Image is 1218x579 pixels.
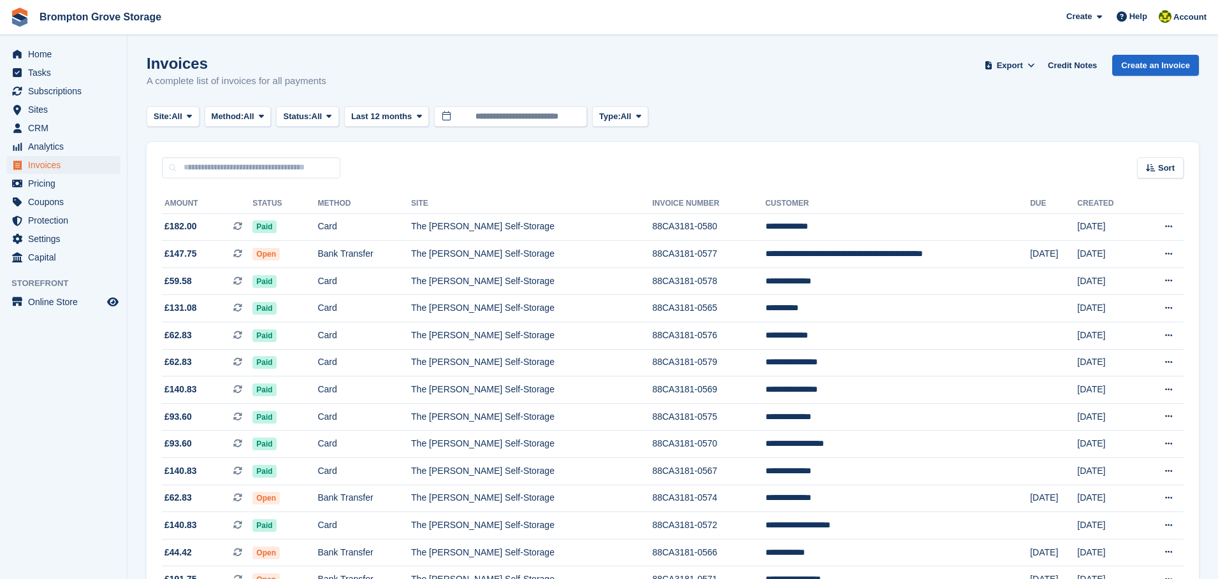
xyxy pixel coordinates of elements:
a: Brompton Grove Storage [34,6,166,27]
span: Settings [28,230,105,248]
a: menu [6,156,120,174]
span: Type: [599,110,621,123]
td: 88CA3181-0572 [652,512,765,540]
td: Bank Transfer [317,241,411,268]
span: Paid [252,220,276,233]
span: £93.60 [164,437,192,450]
td: 88CA3181-0570 [652,431,765,458]
span: Export [997,59,1023,72]
td: [DATE] [1077,485,1138,512]
td: Card [317,403,411,431]
th: Invoice Number [652,194,765,214]
td: The [PERSON_NAME] Self-Storage [411,458,652,485]
td: [DATE] [1077,431,1138,458]
span: Open [252,547,280,559]
td: 88CA3181-0567 [652,458,765,485]
a: menu [6,82,120,100]
span: Home [28,45,105,63]
span: CRM [28,119,105,137]
td: 88CA3181-0579 [652,349,765,376]
h1: Invoices [147,55,326,72]
td: [DATE] [1077,458,1138,485]
td: Card [317,512,411,540]
td: 88CA3181-0565 [652,295,765,322]
span: £59.58 [164,275,192,288]
button: Last 12 months [344,106,429,127]
th: Due [1030,194,1077,214]
th: Customer [765,194,1031,214]
span: Paid [252,356,276,369]
span: Subscriptions [28,82,105,100]
th: Status [252,194,317,214]
td: Card [317,322,411,350]
a: menu [6,211,120,229]
td: [DATE] [1077,322,1138,350]
span: Account [1173,11,1207,24]
span: £93.60 [164,410,192,424]
td: 88CA3181-0566 [652,539,765,566]
span: Capital [28,248,105,266]
button: Type: All [592,106,648,127]
td: The [PERSON_NAME] Self-Storage [411,268,652,295]
span: All [243,110,254,123]
td: Card [317,349,411,376]
td: The [PERSON_NAME] Self-Storage [411,241,652,268]
span: Pricing [28,175,105,192]
span: Tasks [28,64,105,82]
span: Protection [28,211,105,229]
a: menu [6,45,120,63]
td: 88CA3181-0575 [652,403,765,431]
span: Status: [283,110,311,123]
button: Status: All [276,106,338,127]
td: [DATE] [1077,241,1138,268]
td: [DATE] [1077,376,1138,404]
span: Paid [252,438,276,450]
td: Card [317,268,411,295]
td: The [PERSON_NAME] Self-Storage [411,431,652,458]
span: Online Store [28,293,105,311]
th: Amount [162,194,252,214]
span: Paid [252,411,276,424]
a: menu [6,193,120,211]
td: 88CA3181-0580 [652,213,765,241]
td: [DATE] [1030,241,1077,268]
td: Card [317,376,411,404]
span: Storefront [11,277,127,290]
td: The [PERSON_NAME] Self-Storage [411,485,652,512]
td: Bank Transfer [317,485,411,512]
a: menu [6,248,120,266]
img: Marie Cavalier [1159,10,1171,23]
td: [DATE] [1077,403,1138,431]
th: Created [1077,194,1138,214]
span: Analytics [28,138,105,155]
td: 88CA3181-0578 [652,268,765,295]
span: Coupons [28,193,105,211]
img: stora-icon-8386f47178a22dfd0bd8f6a31ec36ba5ce8667c1dd55bd0f319d3a0aa187defe.svg [10,8,29,27]
td: 88CA3181-0576 [652,322,765,350]
a: menu [6,230,120,248]
a: Preview store [105,294,120,310]
td: The [PERSON_NAME] Self-Storage [411,295,652,322]
td: 88CA3181-0574 [652,485,765,512]
td: Card [317,213,411,241]
td: 88CA3181-0569 [652,376,765,404]
span: £62.83 [164,355,192,369]
th: Method [317,194,411,214]
span: All [312,110,323,123]
button: Method: All [205,106,272,127]
span: Paid [252,383,276,396]
span: Open [252,492,280,504]
td: Bank Transfer [317,539,411,566]
td: The [PERSON_NAME] Self-Storage [411,376,652,404]
span: £140.83 [164,383,197,396]
span: £44.42 [164,546,192,559]
button: Site: All [147,106,199,127]
td: The [PERSON_NAME] Self-Storage [411,512,652,540]
span: Paid [252,329,276,342]
span: Invoices [28,156,105,174]
td: [DATE] [1030,485,1077,512]
td: The [PERSON_NAME] Self-Storage [411,403,652,431]
td: [DATE] [1077,213,1138,241]
a: menu [6,293,120,311]
span: Sites [28,101,105,118]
